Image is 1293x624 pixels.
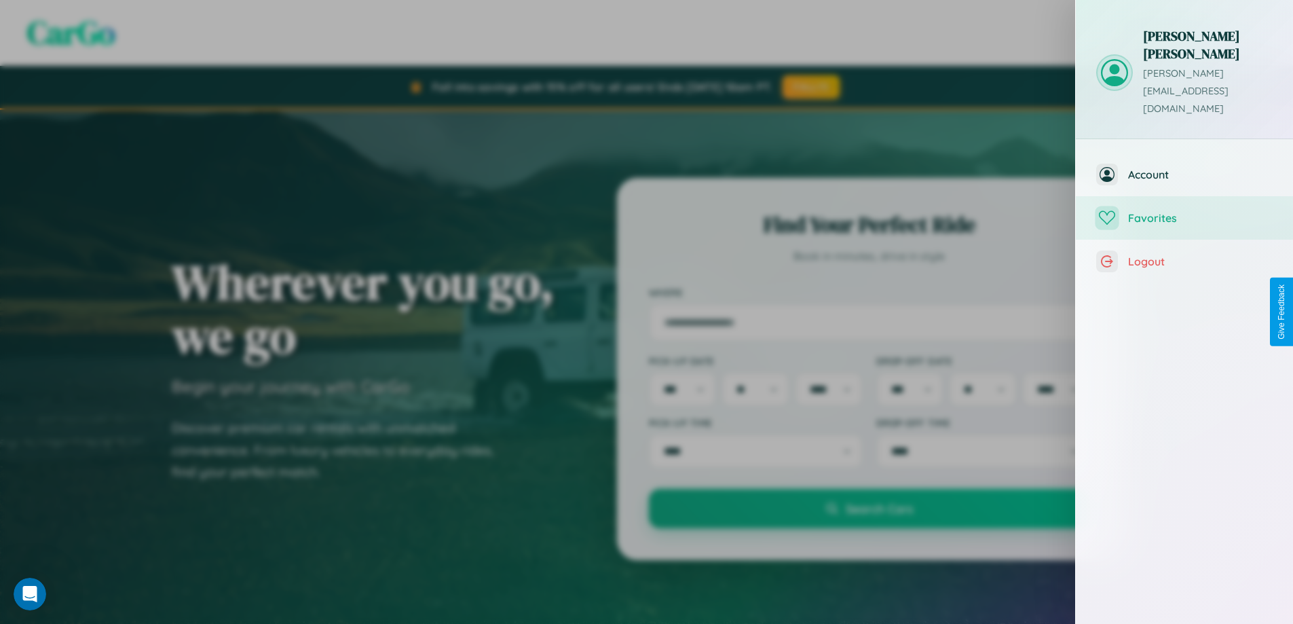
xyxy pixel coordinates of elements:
[1076,196,1293,240] button: Favorites
[1128,211,1273,225] span: Favorites
[1128,255,1273,268] span: Logout
[1143,27,1273,62] h3: [PERSON_NAME] [PERSON_NAME]
[1128,168,1273,181] span: Account
[1143,65,1273,118] p: [PERSON_NAME][EMAIL_ADDRESS][DOMAIN_NAME]
[1076,153,1293,196] button: Account
[1277,285,1286,339] div: Give Feedback
[1076,240,1293,283] button: Logout
[14,578,46,610] iframe: Intercom live chat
